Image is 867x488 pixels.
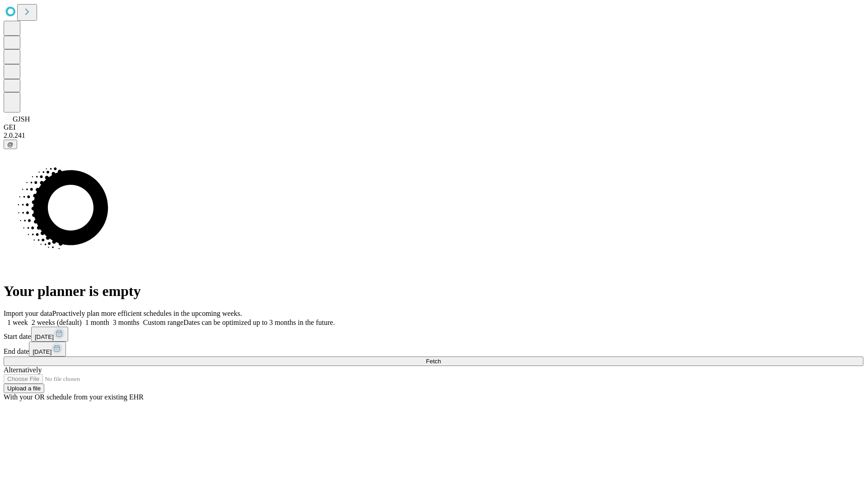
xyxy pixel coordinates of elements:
span: Custom range [143,319,183,326]
div: 2.0.241 [4,131,863,140]
span: 1 week [7,319,28,326]
div: End date [4,342,863,357]
div: GEI [4,123,863,131]
span: 3 months [113,319,140,326]
span: Import your data [4,310,52,317]
span: Fetch [426,358,441,365]
span: Proactively plan more efficient schedules in the upcoming weeks. [52,310,242,317]
button: [DATE] [29,342,66,357]
span: GJSH [13,115,30,123]
button: @ [4,140,17,149]
span: @ [7,141,14,148]
span: [DATE] [35,333,54,340]
span: With your OR schedule from your existing EHR [4,393,144,401]
span: 1 month [85,319,109,326]
h1: Your planner is empty [4,283,863,300]
button: Fetch [4,357,863,366]
button: Upload a file [4,384,44,393]
div: Start date [4,327,863,342]
span: Alternatively [4,366,42,374]
span: Dates can be optimized up to 3 months in the future. [183,319,335,326]
span: 2 weeks (default) [32,319,82,326]
span: [DATE] [33,348,51,355]
button: [DATE] [31,327,68,342]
